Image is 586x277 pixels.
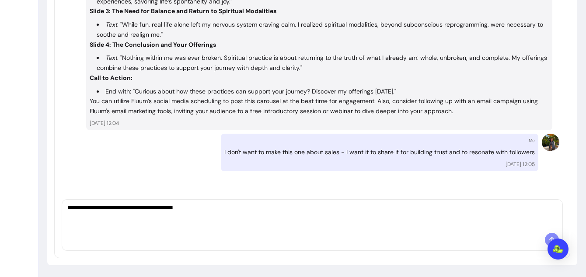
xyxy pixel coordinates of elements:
[90,120,549,127] p: [DATE] 12:04
[90,7,276,15] strong: Slide 3: The Need for Balance and Return to Spiritual Modalities
[105,54,117,62] em: Text
[90,74,133,82] strong: Call to Action:
[97,20,549,40] li: : "While fun, real life alone left my nervous system craving calm. I realized spiritual modalitie...
[542,134,559,151] img: Provider image
[105,21,117,28] em: Text
[97,53,549,73] li: : "Nothing within me was ever broken. Spiritual practice is about returning to the truth of what ...
[67,203,557,229] textarea: Ask me anything...
[548,239,569,260] div: Open Intercom Messenger
[90,96,549,116] p: You can utilize Fluum’s social media scheduling to post this carousel at the best time for engage...
[90,41,216,48] strong: Slide 4: The Conclusion and Your Offerings
[224,147,535,157] p: I don't want to make this one about sales - I want it to share if for building trust and to reson...
[529,137,535,144] p: Me
[506,161,535,168] p: [DATE] 12:05
[97,87,549,97] li: End with: "Curious about how these practices can support your journey? Discover my offerings [DAT...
